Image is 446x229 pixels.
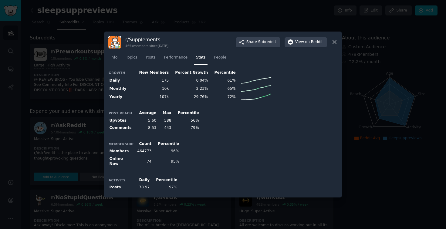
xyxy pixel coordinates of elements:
[109,142,133,146] h3: Membership
[172,124,200,132] td: 79%
[170,85,209,93] td: 2.23%
[144,53,157,65] a: Posts
[126,55,137,60] span: Topics
[134,93,170,101] td: 107k
[124,53,139,65] a: Topics
[108,36,121,49] img: Supplements
[170,69,209,76] th: Percent Growth
[194,53,208,65] a: Stats
[134,176,151,184] th: Daily
[214,55,226,60] span: People
[172,109,200,117] th: Percentile
[209,93,237,101] td: 72%
[170,93,209,101] td: 29.76%
[258,39,276,45] span: Subreddit
[151,184,178,191] td: 97%
[153,155,180,168] td: 95%
[109,71,133,75] h3: Growth
[157,117,172,124] td: 588
[295,39,323,45] span: View
[246,39,276,45] span: Share
[196,55,205,60] span: Stats
[108,148,134,155] th: Members
[108,184,134,191] th: Posts
[212,53,228,65] a: People
[162,53,190,65] a: Performance
[108,93,134,101] th: Yearly
[125,44,168,48] div: 465k members since [DATE]
[108,117,134,124] th: Upvotes
[209,69,237,76] th: Percentile
[157,124,172,132] td: 443
[108,53,120,65] a: Info
[109,111,133,115] h3: Post Reach
[134,184,151,191] td: 78.97
[146,55,155,60] span: Posts
[110,55,117,60] span: Info
[285,37,327,47] button: Viewon Reddit
[134,109,157,117] th: Average
[134,140,153,148] th: Count
[134,148,153,155] td: 464773
[151,176,178,184] th: Percentile
[209,76,237,85] td: 61%
[108,85,134,93] th: Monthly
[157,109,172,117] th: Max
[236,37,280,47] button: ShareSubreddit
[153,140,180,148] th: Percentile
[134,85,170,93] td: 10k
[209,85,237,93] td: 65%
[134,155,153,168] td: 74
[108,155,134,168] th: Online Now
[134,69,170,76] th: New Members
[164,55,188,60] span: Performance
[172,117,200,124] td: 56%
[134,117,157,124] td: 5.60
[170,76,209,85] td: 0.04%
[153,148,180,155] td: 96%
[108,76,134,85] th: Daily
[305,39,323,45] span: on Reddit
[134,124,157,132] td: 8.53
[134,76,170,85] td: 175
[125,36,168,43] h3: r/ Supplements
[109,178,133,182] h3: Activity
[108,124,134,132] th: Comments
